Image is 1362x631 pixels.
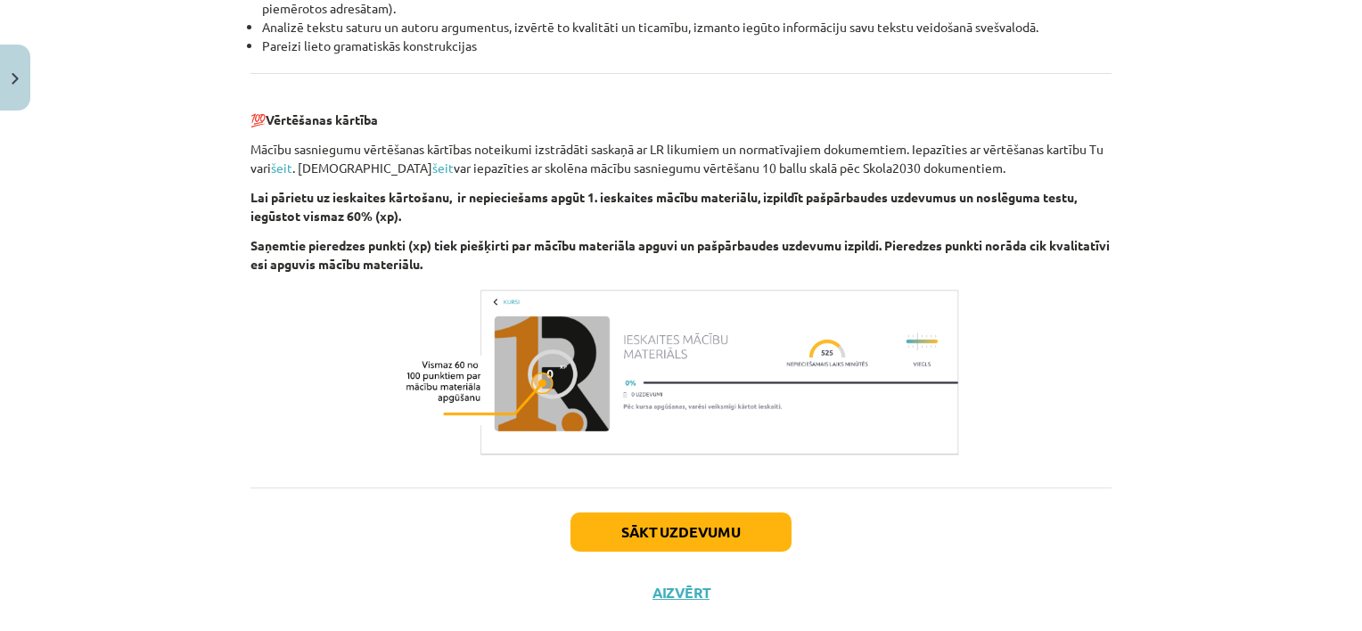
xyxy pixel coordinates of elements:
[262,18,1112,37] li: Analizē tekstu saturu un autoru argumentus, izvērtē to kvalitāti un ticamību, izmanto iegūto info...
[250,140,1112,177] p: Mācību sasniegumu vērtēšanas kārtības noteikumi izstrādāti saskaņā ar LR likumiem un normatīvajie...
[570,512,792,552] button: Sākt uzdevumu
[432,160,454,176] a: šeit
[12,73,19,85] img: icon-close-lesson-0947bae3869378f0d4975bcd49f059093ad1ed9edebbc8119c70593378902aed.svg
[271,160,292,176] a: šeit
[250,92,1112,129] p: 💯
[250,189,1077,224] b: Lai pārietu uz ieskaites kārtošanu, ir nepieciešams apgūt 1. ieskaites mācību materiālu, izpildīt...
[647,584,715,602] button: Aizvērt
[262,37,1112,55] li: Pareizi lieto gramatiskās konstrukcijas
[250,237,1110,272] b: Saņemtie pieredzes punkti (xp) tiek piešķirti par mācību materiāla apguvi un pašpārbaudes uzdevum...
[266,111,378,127] b: Vērtēšanas kārtība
